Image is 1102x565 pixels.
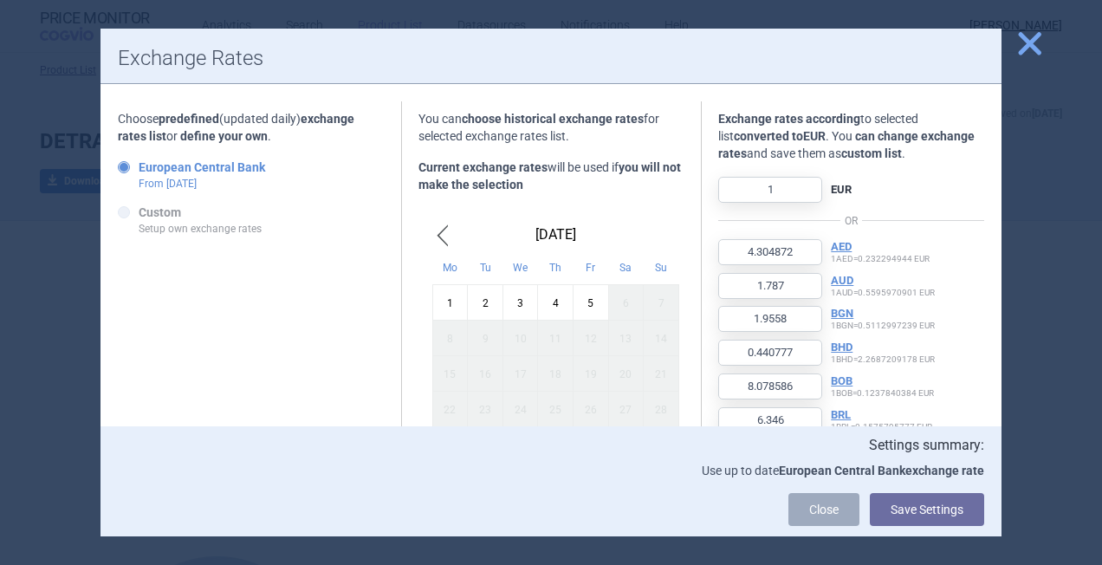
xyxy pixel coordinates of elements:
button: BOB [831,374,852,388]
strong: choose historical exchange rates [462,112,644,126]
div: Mon Sep 01 2025 [432,285,468,321]
div: Sun Sep 21 2025 [644,356,679,392]
button: AUD [831,274,853,288]
div: Tue Sep 16 2025 [468,356,503,392]
button: BHD [831,341,852,354]
div: Mon Sep 15 2025 [432,356,468,392]
p: 1 BHD = 2.2687209178 EUR [831,341,935,365]
div: Sat Sep 13 2025 [608,321,644,356]
p: Setup own exchange rates [139,221,262,237]
p: 1 AED = 0.232294944 EUR [831,240,930,264]
div: Wed Sep 17 2025 [502,356,538,392]
div: Mon Sep 22 2025 [432,392,468,427]
strong: predefined [159,112,219,126]
strong: European Central Bank exchange rate [779,464,984,477]
button: Save Settings [870,493,984,526]
strong: Current exchange rates [418,160,548,174]
span: OR [840,212,862,230]
div: Fri Sep 19 2025 [574,356,609,392]
div: Sat Sep 27 2025 [608,392,644,427]
div: Tue Sep 09 2025 [468,321,503,356]
abbr: Wednesday [513,262,528,274]
div: Fri Sep 12 2025 [574,321,609,356]
span: Previous Month [432,221,453,249]
button: BRL [831,408,851,422]
p: 1 BOB = 0.1237840384 EUR [831,374,934,399]
div: Wed Sep 03 2025 [502,285,538,321]
div: Thu Sep 04 2025 [538,285,574,321]
div: Wed Sep 24 2025 [502,392,538,427]
div: [DATE] [432,221,679,249]
strong: custom list [841,146,902,160]
p: You can for selected exchange rates list. [418,110,684,145]
strong: Exchange rates according [718,112,860,126]
p: to selected list . You and save them as . [718,110,984,162]
p: 1 BGN = 0.5112997239 EUR [831,307,935,331]
p: Use up to date [118,462,984,479]
div: Sat Sep 06 2025 [608,285,644,321]
div: Sat Sep 20 2025 [608,356,644,392]
strong: European Central Bank [139,160,265,174]
strong: converted to EUR [734,129,826,143]
div: Tue Sep 23 2025 [468,392,503,427]
strong: Custom [139,205,181,219]
strong: EUR [831,183,852,197]
p: 1 BRL = 0.1575795777 EUR [831,408,932,432]
a: Close [788,493,859,526]
div: Fri Sep 26 2025 [574,392,609,427]
div: Thu Sep 18 2025 [538,356,574,392]
abbr: Tuesday [480,262,491,274]
p: From [DATE] [139,176,265,192]
div: Mon Sep 08 2025 [432,321,468,356]
p: will be used if [418,159,684,193]
div: Fri Sep 05 2025 [574,285,609,321]
strong: Settings summary: [869,437,984,453]
button: AED [831,240,852,254]
abbr: Monday [443,262,457,274]
strong: define your own [180,129,268,143]
p: Choose (updated daily) or . [118,110,384,145]
div: Thu Sep 11 2025 [538,321,574,356]
abbr: Saturday [619,262,632,274]
button: BGN [831,307,853,321]
div: Sun Sep 14 2025 [644,321,679,356]
div: Sun Sep 28 2025 [644,392,679,427]
p: 1 AUD = 0.5595970901 EUR [831,274,935,298]
abbr: Sunday [655,262,667,274]
abbr: Thursday [549,262,561,274]
h1: Exchange Rates [118,46,984,71]
div: Wed Sep 10 2025 [502,321,538,356]
div: Thu Sep 25 2025 [538,392,574,427]
div: Sun Sep 07 2025 [644,285,679,321]
div: Tue Sep 02 2025 [468,285,503,321]
abbr: Friday [586,262,595,274]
